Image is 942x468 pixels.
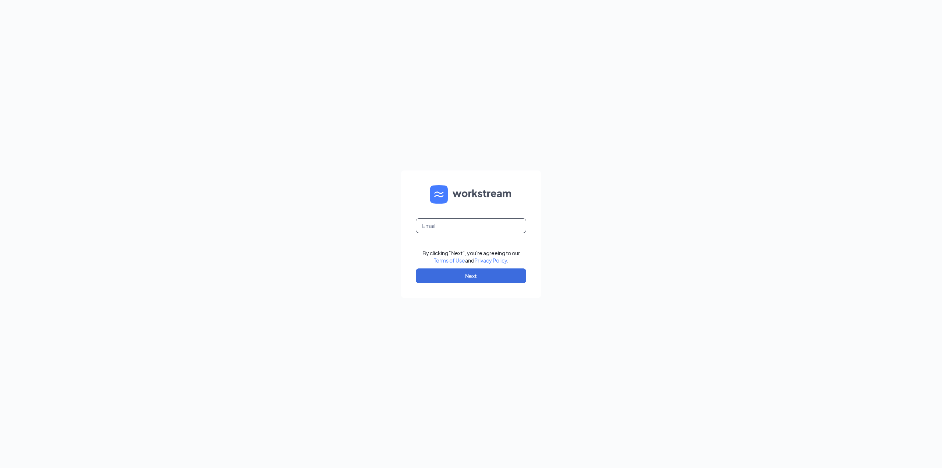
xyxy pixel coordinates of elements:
[416,268,526,283] button: Next
[416,218,526,233] input: Email
[434,257,465,264] a: Terms of Use
[474,257,507,264] a: Privacy Policy
[422,249,520,264] div: By clicking "Next", you're agreeing to our and .
[430,185,512,204] img: WS logo and Workstream text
